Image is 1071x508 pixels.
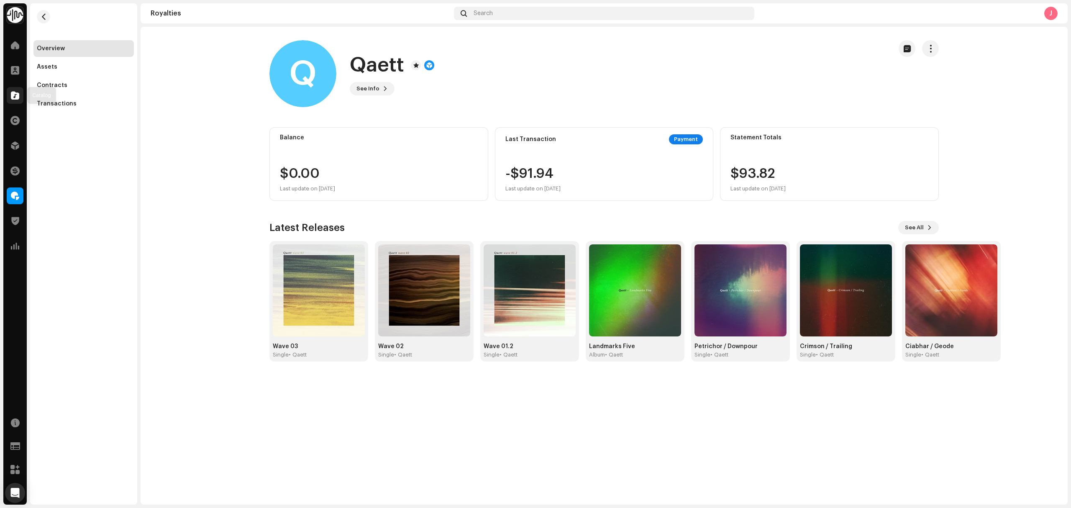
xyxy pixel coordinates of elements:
img: 635ad791-d1cd-49c0-b9aa-fec241749754 [273,244,365,336]
div: Wave 03 [273,343,365,350]
div: Balance [280,134,478,141]
div: Payment [669,134,703,144]
span: See Info [356,80,379,97]
div: Landmarks Five [589,343,681,350]
div: J [1044,7,1058,20]
div: Single [378,351,394,358]
div: Overview [37,45,65,52]
re-m-nav-item: Transactions [33,95,134,112]
div: Royalties [151,10,451,17]
div: Single [273,351,289,358]
span: Search [474,10,493,17]
div: Last update on [DATE] [280,184,335,194]
div: Last update on [DATE] [730,184,786,194]
span: See All [905,219,924,236]
div: • Qaett [394,351,412,358]
button: See All [898,221,939,234]
div: Crimson / Trailing [800,343,892,350]
div: Statement Totals [730,134,928,141]
img: 61a2c07b-9e50-4419-afef-2c8177d0ed42 [905,244,997,336]
img: 53ad911a-657a-4ebd-abfd-84451652f28b [589,244,681,336]
button: See Info [350,82,395,95]
img: 92b10f1f-8d1e-43ba-962f-0f37554af6aa [378,244,470,336]
div: Wave 02 [378,343,470,350]
h1: Qaett [350,52,404,79]
re-o-card-value: Statement Totals [720,127,939,201]
div: Assets [37,64,57,70]
div: Single [484,351,500,358]
div: Single [800,351,816,358]
div: Transactions [37,100,77,107]
img: 9ac37b60-ae78-4ce4-81ac-131ec07d3070 [484,244,576,336]
h3: Latest Releases [269,221,345,234]
div: Album [589,351,605,358]
img: e3fae026-0103-4b53-b441-3bd6834d6817 [694,244,787,336]
div: Petrichor / Downpour [694,343,787,350]
div: • Qaett [921,351,939,358]
div: Contracts [37,82,67,89]
div: Last update on [DATE] [505,184,561,194]
div: • Qaett [605,351,623,358]
re-o-card-value: Balance [269,127,488,201]
img: 0d578d63-98de-4768-8adc-7e0bc3ece026 [800,244,892,336]
re-m-nav-item: Overview [33,40,134,57]
div: Open Intercom Messenger [5,483,25,503]
div: Wave 01.2 [484,343,576,350]
div: Single [905,351,921,358]
re-m-nav-item: Assets [33,59,134,75]
div: Ciabhar / Geode [905,343,997,350]
div: • Qaett [816,351,834,358]
div: • Qaett [710,351,728,358]
div: Single [694,351,710,358]
div: Q [269,40,336,107]
re-m-nav-item: Contracts [33,77,134,94]
div: Last Transaction [505,136,556,143]
div: • Qaett [500,351,518,358]
div: • Qaett [289,351,307,358]
img: 0f74c21f-6d1c-4dbc-9196-dbddad53419e [7,7,23,23]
